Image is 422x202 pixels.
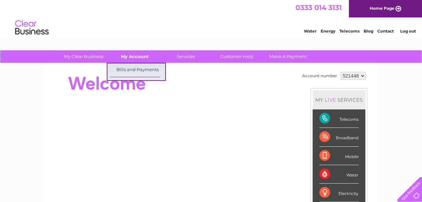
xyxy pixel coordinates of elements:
a: Water [304,29,317,34]
div: Mobile [319,147,359,165]
a: Energy [321,29,335,34]
a: Blog [364,29,373,34]
a: Services [158,50,214,63]
a: My Clear Business [56,50,111,63]
a: Direct Debit [110,77,165,91]
a: My Account [107,50,162,63]
img: logo.png [15,17,49,38]
a: 0333 014 3131 [295,3,342,12]
div: Clear Business is a trading name of Verastar Limited (registered in [GEOGRAPHIC_DATA] No. 3667643... [53,4,370,33]
a: Make A Payment [260,50,316,63]
a: Log out [400,29,416,34]
a: Customer Help [209,50,265,63]
a: Telecoms [339,29,360,34]
a: Contact [377,29,394,34]
td: Account number [300,70,339,82]
div: Telecoms [319,109,359,128]
div: Broadband [319,128,359,146]
a: Bills and Payments [110,63,165,77]
div: Water [319,165,359,184]
div: MY SERVICES [313,90,365,109]
div: Electricity [319,184,359,202]
div: LIVE [323,97,337,103]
